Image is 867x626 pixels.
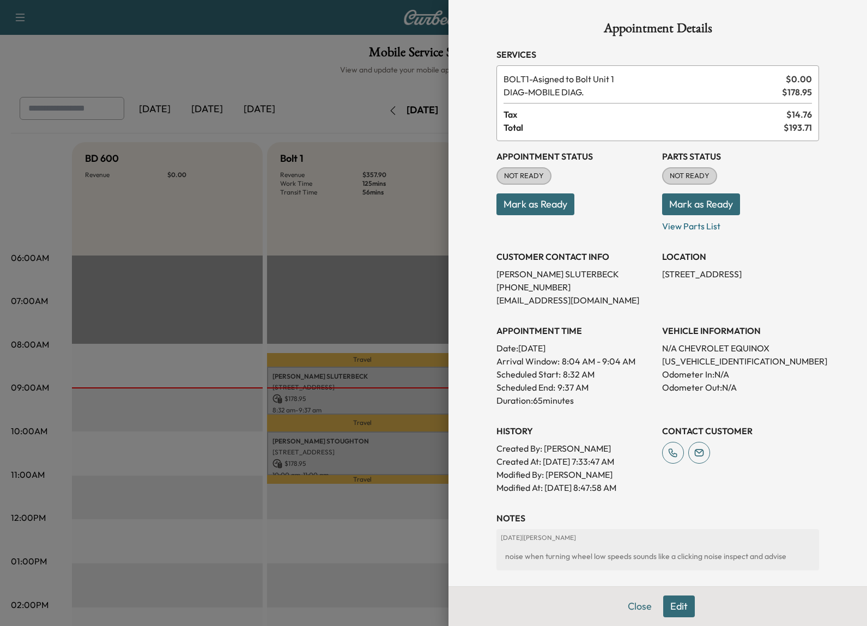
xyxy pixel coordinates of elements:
[662,342,819,355] p: N/A CHEVROLET EQUINOX
[662,355,819,368] p: [US_VEHICLE_IDENTIFICATION_NUMBER]
[496,512,819,525] h3: NOTES
[501,533,815,542] p: [DATE] | [PERSON_NAME]
[786,108,812,121] span: $ 14.76
[662,368,819,381] p: Odometer In: N/A
[662,215,819,233] p: View Parts List
[662,193,740,215] button: Mark as Ready
[621,595,659,617] button: Close
[496,294,653,307] p: [EMAIL_ADDRESS][DOMAIN_NAME]
[496,193,574,215] button: Mark as Ready
[504,108,786,121] span: Tax
[496,455,653,468] p: Created At : [DATE] 7:33:47 AM
[504,121,784,134] span: Total
[496,424,653,437] h3: History
[496,268,653,281] p: [PERSON_NAME] SLUTERBECK
[496,368,561,381] p: Scheduled Start:
[496,355,653,368] p: Arrival Window:
[504,86,778,99] span: MOBILE DIAG.
[496,481,653,494] p: Modified At : [DATE] 8:47:58 AM
[496,381,555,394] p: Scheduled End:
[662,268,819,281] p: [STREET_ADDRESS]
[784,121,812,134] span: $ 193.71
[501,546,815,566] div: noise when turning wheel low speeds sounds like a clicking noise inspect and advise
[496,442,653,455] p: Created By : [PERSON_NAME]
[662,381,819,394] p: Odometer Out: N/A
[496,281,653,294] p: [PHONE_NUMBER]
[504,72,781,86] span: Asigned to Bolt Unit 1
[662,150,819,163] h3: Parts Status
[662,424,819,437] h3: CONTACT CUSTOMER
[496,324,653,337] h3: APPOINTMENT TIME
[496,48,819,61] h3: Services
[498,171,550,181] span: NOT READY
[557,381,589,394] p: 9:37 AM
[496,342,653,355] p: Date: [DATE]
[663,171,716,181] span: NOT READY
[662,250,819,263] h3: LOCATION
[662,324,819,337] h3: VEHICLE INFORMATION
[496,394,653,407] p: Duration: 65 minutes
[562,355,635,368] span: 8:04 AM - 9:04 AM
[663,595,695,617] button: Edit
[563,368,595,381] p: 8:32 AM
[496,22,819,39] h1: Appointment Details
[782,86,812,99] span: $ 178.95
[496,250,653,263] h3: CUSTOMER CONTACT INFO
[786,72,812,86] span: $ 0.00
[496,150,653,163] h3: Appointment Status
[496,468,653,481] p: Modified By : [PERSON_NAME]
